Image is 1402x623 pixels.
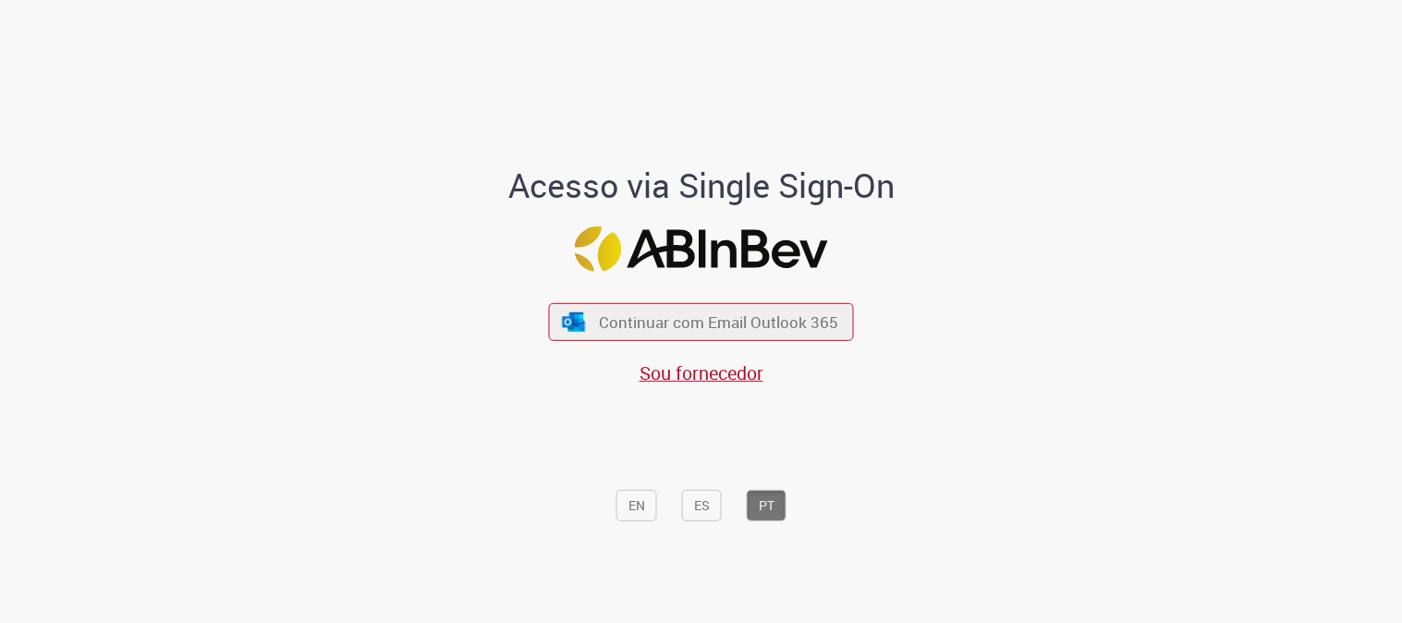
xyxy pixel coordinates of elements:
button: EN [616,490,657,521]
a: Sou fornecedor [640,360,763,385]
span: Continuar com Email Outlook 365 [599,311,838,333]
img: ícone Azure/Microsoft 360 [560,311,586,331]
button: ES [682,490,722,521]
img: Logo ABInBev [575,226,828,271]
h1: Acesso via Single Sign-On [445,167,957,204]
button: ícone Azure/Microsoft 360 Continuar com Email Outlook 365 [549,303,854,341]
button: PT [747,490,786,521]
